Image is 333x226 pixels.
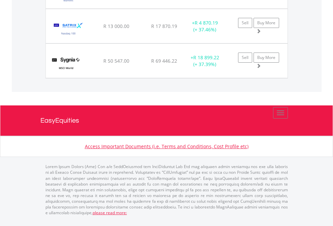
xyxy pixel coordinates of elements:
[151,58,177,64] span: R 69 446.22
[184,54,226,68] div: + (+ 37.39%)
[238,53,252,63] a: Sell
[40,105,293,136] a: EasyEquities
[85,143,248,150] a: Access Important Documents (i.e. Terms and Conditions, Cost Profile etc)
[254,18,279,28] a: Buy More
[49,52,83,76] img: TFSA.SYGWD.png
[195,20,218,26] span: R 4 870.19
[93,210,127,216] a: please read more:
[254,53,279,63] a: Buy More
[184,20,226,33] div: + (+ 37.46%)
[151,23,177,29] span: R 17 870.19
[103,23,129,29] span: R 13 000.00
[103,58,129,64] span: R 50 547.00
[49,18,88,41] img: TFSA.STXNDQ.png
[238,18,252,28] a: Sell
[193,54,219,61] span: R 18 899.22
[45,164,288,216] p: Lorem Ipsum Dolors (Ame) Con a/e SeddOeiusmod tem InciDiduntut Lab Etd mag aliquaen admin veniamq...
